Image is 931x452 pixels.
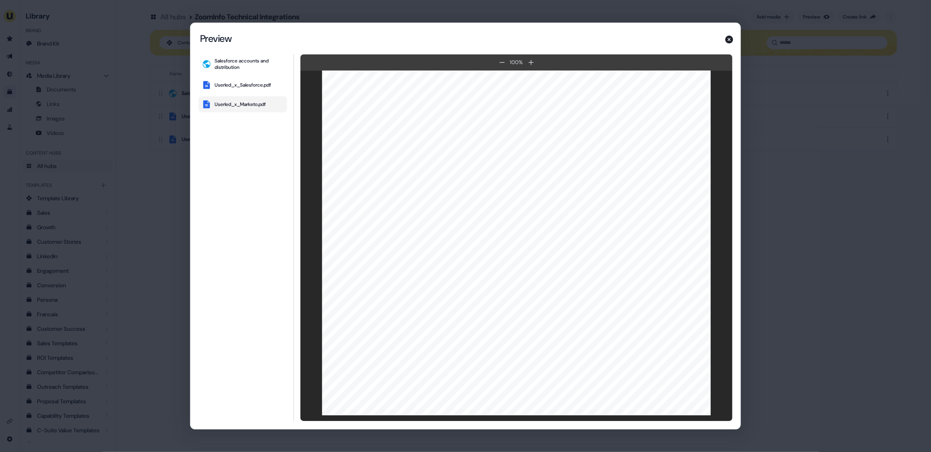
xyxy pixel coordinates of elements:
button: Userled_x_Salesforce.pdf [199,77,287,93]
div: Userled_x_Salesforce.pdf [215,82,271,88]
div: 100 % [509,58,525,66]
div: Userled_x_Marketo.pdf [215,101,266,108]
button: Salesforce accounts and distribution [199,54,287,74]
button: Userled_x_Marketo.pdf [199,96,287,112]
div: Preview [200,33,232,45]
div: Salesforce accounts and distribution [215,58,284,70]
